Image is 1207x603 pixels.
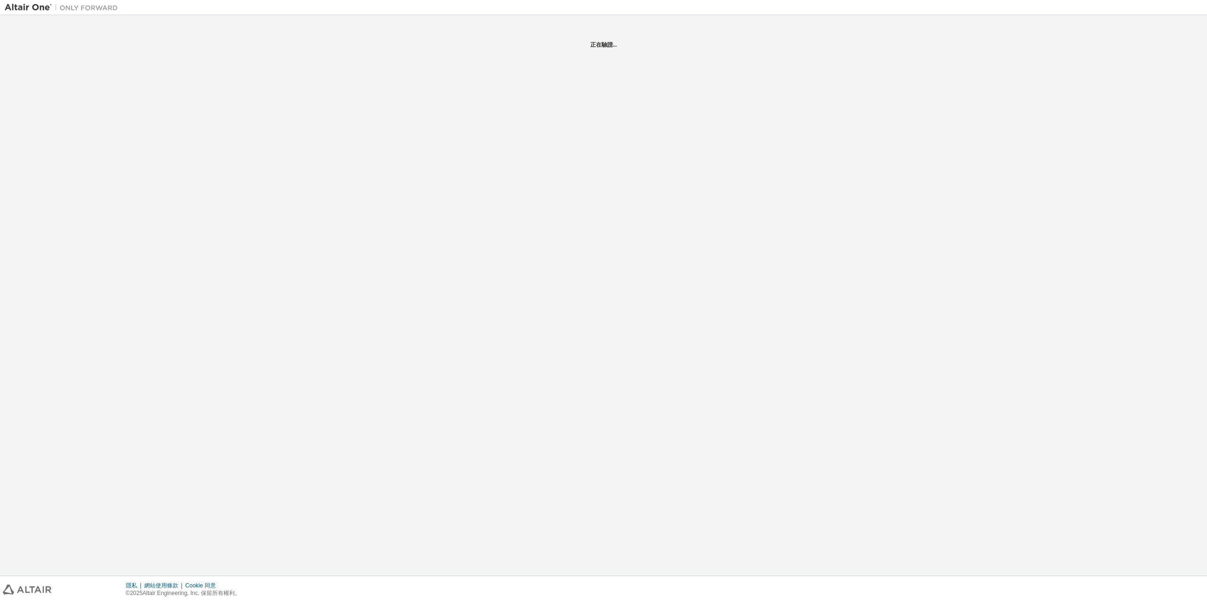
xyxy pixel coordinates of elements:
[3,585,51,595] img: altair_logo.svg
[126,590,130,596] font: ©
[185,582,216,589] font: Cookie 同意
[130,590,143,596] font: 2025
[5,3,123,12] img: 牽牛星一號
[142,590,240,596] font: Altair Engineering, Inc. 保留所有權利。
[590,41,617,48] font: 正在驗證...
[144,582,178,589] font: 網站使用條款
[126,582,137,589] font: 隱私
